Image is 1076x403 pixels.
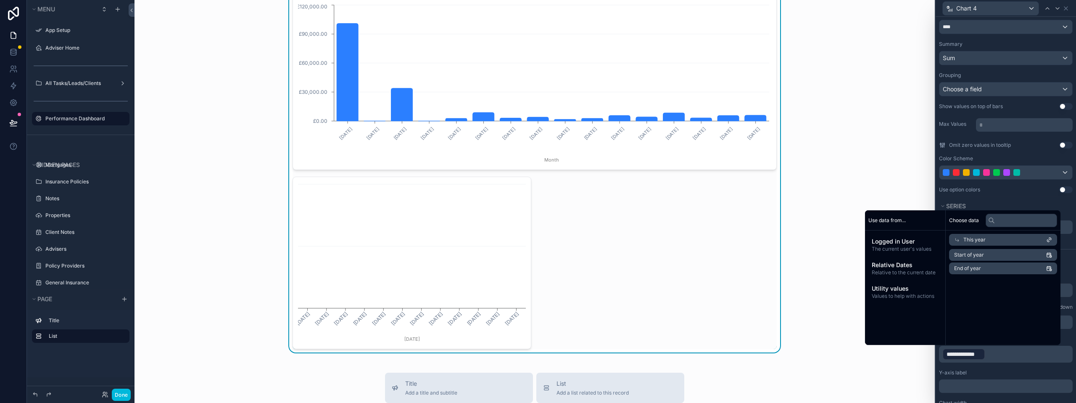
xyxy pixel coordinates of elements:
button: Chart 4 [942,1,1039,16]
span: Add a title and subtitle [405,390,457,396]
label: Notes [45,195,124,202]
tspan: [DATE] [428,310,444,326]
button: Sum [939,51,1073,65]
span: Values to help with actions [872,293,939,300]
button: ListAdd a list related to this record [536,373,684,403]
label: Adviser Home [45,45,124,51]
div: scrollable content [27,310,134,351]
text: [DATE] [665,126,680,141]
tspan: [DATE] [371,310,387,326]
button: TitleAdd a title and subtitle [385,373,533,403]
label: Max Values [939,121,973,127]
tspan: [DATE] [352,310,368,326]
button: Choose a field [939,82,1073,96]
label: Mortgages [45,162,124,168]
div: Use option colors [939,186,980,193]
label: All Tasks/Leads/Clients [45,80,113,87]
button: Hidden pages [30,159,126,171]
label: Client Notes [45,229,124,236]
span: Utility values [872,284,939,293]
tspan: [DATE] [409,310,425,326]
label: Properties [45,212,124,219]
label: Insurance Policies [45,178,124,185]
span: Add a list related to this record [556,390,629,396]
div: scrollable content [865,231,945,306]
button: Page [30,293,116,305]
tspan: [DATE] [485,310,501,326]
span: Menu [37,5,55,13]
text: [DATE] [610,126,625,141]
text: [DATE] [447,126,462,141]
text: [DATE] [746,126,761,141]
span: This year [963,236,986,243]
label: Grouping [939,72,961,79]
span: Relative to the current date [872,269,939,276]
tspan: [DATE] [504,310,520,326]
label: Y-axis label [939,369,967,376]
label: List [49,333,123,339]
span: Use data from... [868,217,906,224]
tspan: £90,000.00 [299,31,327,37]
text: [DATE] [692,126,707,141]
label: Color Scheme [939,155,973,162]
tspan: £0.00 [313,118,327,124]
text: [DATE] [501,126,517,141]
span: Page [37,295,52,302]
label: Performance Dashboard [45,115,124,122]
tspan: [DATE] [466,310,482,326]
label: Title [49,317,123,324]
button: Series [939,200,1068,212]
text: [DATE] [338,126,353,141]
tspan: Month [544,157,559,163]
text: [DATE] [556,126,571,141]
div: scrollable content [939,346,1073,363]
text: [DATE] [637,126,652,141]
button: Menu [30,3,96,15]
span: Choose a field [943,85,982,93]
div: chart [298,3,771,164]
div: Show values on top of bars [939,103,1003,110]
span: Omit zero values in tooltip [949,142,1011,148]
tspan: [DATE] [333,310,349,326]
span: Chart 4 [956,4,977,13]
tspan: [DATE] [447,310,463,326]
span: Title [405,379,457,388]
span: Choose data [949,217,979,224]
span: Logged in User [872,237,939,246]
text: [DATE] [528,126,543,141]
span: Series [946,202,966,209]
text: [DATE] [474,126,489,141]
tspan: [DATE] [404,336,420,342]
tspan: £60,000.00 [299,60,327,66]
text: [DATE] [420,126,435,141]
label: App Setup [45,27,124,34]
tspan: [DATE] [390,310,406,326]
tspan: [DATE] [314,310,330,326]
text: [DATE] [719,126,734,141]
label: Summary [939,41,963,48]
tspan: £120,000.00 [297,3,327,10]
label: General Insurance [45,279,124,286]
label: Advisers [45,246,124,252]
div: chart [298,182,526,344]
tspan: [DATE] [295,310,311,326]
text: [DATE] [583,126,598,141]
span: The current user's values [872,246,939,252]
text: [DATE] [393,126,408,141]
span: Sum [943,54,955,62]
label: Policy Providers [45,262,124,269]
div: scrollable content [976,117,1073,132]
span: Relative Dates [872,261,939,269]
